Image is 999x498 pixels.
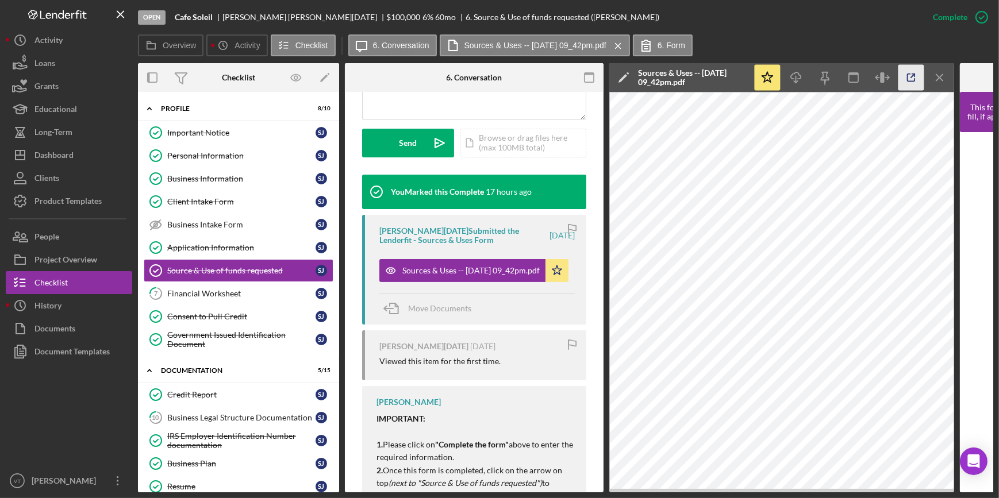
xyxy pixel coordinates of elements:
div: S J [316,311,327,322]
a: Documents [6,317,132,340]
button: 6. Conversation [348,34,437,56]
div: History [34,294,62,320]
button: Grants [6,75,132,98]
button: Overview [138,34,203,56]
div: Sources & Uses -- [DATE] 09_42pm.pdf [402,266,540,275]
a: Credit ReportSJ [144,383,333,406]
div: People [34,225,59,251]
div: Educational [34,98,77,123]
div: 6 % [422,13,433,22]
div: S J [316,173,327,184]
a: Business Intake FormSJ [144,213,333,236]
label: Overview [163,41,196,50]
strong: IMPORTANT: [376,414,425,423]
button: History [6,294,132,317]
button: 6. Form [633,34,693,56]
div: Send [399,129,417,157]
time: 2025-10-02 17:32 [486,187,532,196]
button: Complete [921,6,993,29]
div: Business Intake Form [167,220,316,229]
div: S J [316,127,327,138]
button: Dashboard [6,144,132,167]
button: VT[PERSON_NAME] [6,469,132,492]
div: 8 / 10 [310,105,331,112]
div: S J [316,334,327,345]
div: [PERSON_NAME] [29,469,103,495]
div: Client Intake Form [167,197,316,206]
div: Complete [933,6,967,29]
div: Loans [34,52,55,78]
strong: "Complete the form" [435,439,509,449]
tspan: 7 [154,289,158,297]
a: IRS Employer Identification Number documentationSJ [144,429,333,452]
button: Loans [6,52,132,75]
a: Product Templates [6,190,132,213]
div: Sources & Uses -- [DATE] 09_42pm.pdf [638,68,747,87]
div: Open [138,10,166,25]
a: Checklist [6,271,132,294]
div: Grants [34,75,59,101]
div: S J [316,150,327,161]
div: [PERSON_NAME] [376,397,441,407]
text: VT [14,478,21,484]
label: Activity [235,41,260,50]
button: Checklist [271,34,336,56]
div: IRS Employer Identification Number documentation [167,431,316,450]
a: ResumeSJ [144,475,333,498]
div: Financial Worksheet [167,289,316,298]
p: Please click on above to enter the required information. [376,412,575,464]
div: Documentation [161,367,302,374]
div: Profile [161,105,302,112]
div: Resume [167,482,316,491]
button: Long-Term [6,121,132,144]
a: 10Business Legal Structure DocumentationSJ [144,406,333,429]
div: Source & Use of funds requested [167,266,316,275]
button: Document Templates [6,340,132,363]
button: Send [362,129,454,157]
em: (next to "Source & Use of funds requested") [389,478,542,488]
a: Client Intake FormSJ [144,190,333,213]
tspan: 10 [152,414,160,421]
div: 5 / 15 [310,367,331,374]
div: Consent to Pull Credit [167,312,316,321]
label: Checklist [295,41,328,50]
a: Important NoticeSJ [144,121,333,144]
div: Product Templates [34,190,102,215]
div: S J [316,435,327,446]
div: S J [316,219,327,230]
div: [PERSON_NAME][DATE] [379,342,468,351]
div: Viewed this item for the first time. [379,357,501,366]
a: Business PlanSJ [144,452,333,475]
div: Open Intercom Messenger [960,447,988,475]
div: Government Issued Identification Document [167,330,316,349]
label: 6. Form [658,41,685,50]
div: Activity [34,29,63,55]
div: Checklist [34,271,68,297]
a: Business InformationSJ [144,167,333,190]
button: Sources & Uses -- [DATE] 09_42pm.pdf [379,259,568,282]
span: Move Documents [408,303,471,313]
div: You Marked this Complete [391,187,484,196]
div: 6. Source & Use of funds requested ([PERSON_NAME]) [466,13,659,22]
a: Clients [6,167,132,190]
div: Important Notice [167,128,316,137]
button: Project Overview [6,248,132,271]
button: Move Documents [379,294,483,323]
time: 2025-09-25 20:57 [470,342,495,351]
div: Clients [34,167,59,192]
button: Activity [206,34,267,56]
button: Sources & Uses -- [DATE] 09_42pm.pdf [440,34,630,56]
button: Activity [6,29,132,52]
span: $100,000 [387,12,421,22]
div: Document Templates [34,340,110,366]
a: Consent to Pull CreditSJ [144,305,333,328]
div: S J [316,288,327,299]
div: S J [316,412,327,423]
div: Documents [34,317,75,343]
